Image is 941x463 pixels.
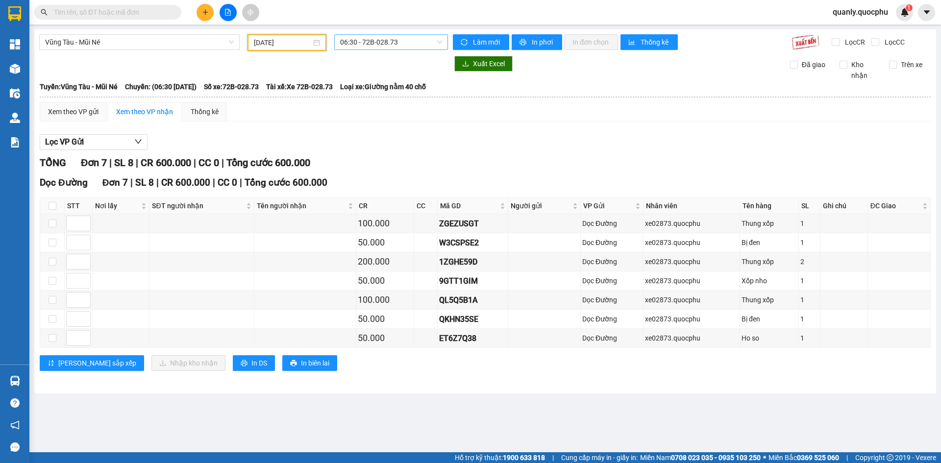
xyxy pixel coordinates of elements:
[897,59,926,70] span: Trên xe
[10,420,20,430] span: notification
[438,271,508,291] td: 9GTT1GIM
[797,454,839,462] strong: 0369 525 060
[213,177,215,188] span: |
[800,294,818,305] div: 1
[900,8,909,17] img: icon-new-feature
[645,275,738,286] div: xe02873.quocphu
[645,294,738,305] div: xe02873.quocphu
[520,39,528,47] span: printer
[742,218,797,229] div: Thung xốp
[114,157,133,169] span: SL 8
[340,35,442,49] span: 06:30 - 72B-028.73
[581,329,644,348] td: Dọc Đường
[358,331,412,345] div: 50.000
[581,310,644,329] td: Dọc Đường
[742,314,797,324] div: Bị đen
[800,333,818,343] div: 1
[820,198,868,214] th: Ghi chú
[358,217,412,230] div: 100.000
[799,198,820,214] th: SL
[582,294,642,305] div: Dọc Đường
[191,106,219,117] div: Thống kê
[136,157,138,169] span: |
[511,200,570,211] span: Người gửi
[907,4,911,11] span: 1
[565,34,618,50] button: In đơn chọn
[358,274,412,288] div: 50.000
[453,34,509,50] button: syncLàm mới
[197,4,214,21] button: plus
[439,313,506,325] div: QKHN35SE
[582,218,642,229] div: Dọc Đường
[645,237,738,248] div: xe02873.quocphu
[455,452,545,463] span: Hỗ trợ kỹ thuật:
[10,442,20,452] span: message
[439,256,506,268] div: 1ZGHE59D
[135,177,154,188] span: SL 8
[473,58,505,69] span: Xuất Excel
[414,198,438,214] th: CC
[282,355,337,371] button: printerIn biên lai
[194,157,196,169] span: |
[130,177,133,188] span: |
[10,64,20,74] img: warehouse-icon
[439,332,506,344] div: ET6Z7Q38
[204,81,259,92] span: Số xe: 72B-028.73
[847,59,882,81] span: Kho nhận
[582,256,642,267] div: Dọc Đường
[202,9,209,16] span: plus
[45,136,84,148] span: Lọc VP Gửi
[40,177,88,188] span: Dọc Đường
[48,106,99,117] div: Xem theo VP gửi
[247,9,254,16] span: aim
[581,271,644,291] td: Dọc Đường
[473,37,501,48] span: Làm mới
[41,9,48,16] span: search
[906,4,913,11] sup: 1
[222,157,224,169] span: |
[439,237,506,249] div: W3CSPSE2
[532,37,554,48] span: In phơi
[151,355,225,371] button: downloadNhập kho nhận
[440,200,498,211] span: Mã GD
[645,256,738,267] div: xe02873.quocphu
[125,81,197,92] span: Chuyến: (06:30 [DATE])
[226,157,310,169] span: Tổng cước 600.000
[763,456,766,460] span: ⚪️
[792,34,819,50] img: 9k=
[95,200,139,211] span: Nơi lấy
[438,233,508,252] td: W3CSPSE2
[922,8,931,17] span: caret-down
[645,314,738,324] div: xe02873.quocphu
[152,200,244,211] span: SĐT người nhận
[742,275,797,286] div: Xốp nho
[742,294,797,305] div: Thung xốp
[116,106,173,117] div: Xem theo VP nhận
[461,39,469,47] span: sync
[870,200,920,211] span: ĐC Giao
[644,198,740,214] th: Nhân viên
[825,6,896,18] span: quanly.quocphu
[233,355,275,371] button: printerIn DS
[800,256,818,267] div: 2
[10,376,20,386] img: warehouse-icon
[141,157,191,169] span: CR 600.000
[254,37,311,48] input: 12/08/2025
[582,237,642,248] div: Dọc Đường
[161,177,210,188] span: CR 600.000
[10,137,20,147] img: solution-icon
[561,452,638,463] span: Cung cấp máy in - giấy in:
[438,291,508,310] td: QL5Q5B1A
[40,355,144,371] button: sort-ascending[PERSON_NAME] sắp xếp
[54,7,170,18] input: Tìm tên, số ĐT hoặc mã đơn
[81,157,107,169] span: Đơn 7
[439,294,506,306] div: QL5Q5B1A
[438,310,508,329] td: QKHN35SE
[40,134,148,150] button: Lọc VP Gửi
[581,291,644,310] td: Dọc Đường
[581,214,644,233] td: Dọc Đường
[257,200,346,211] span: Tên người nhận
[841,37,867,48] span: Lọc CR
[581,252,644,271] td: Dọc Đường
[358,312,412,326] div: 50.000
